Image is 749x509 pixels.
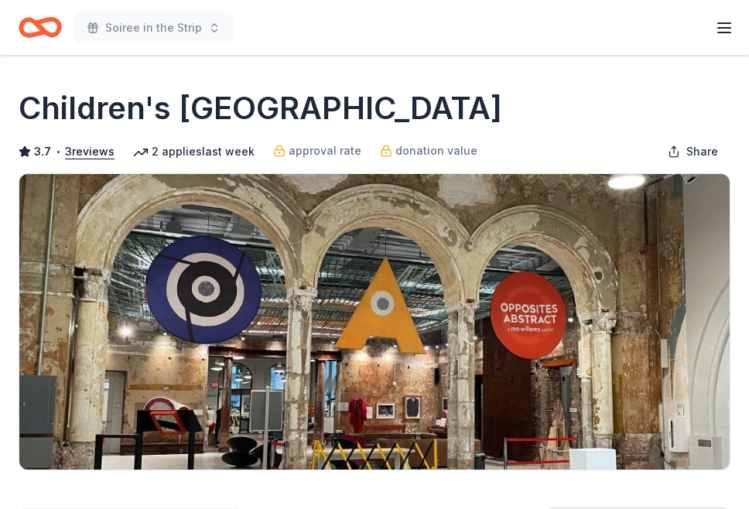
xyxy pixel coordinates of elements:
a: approval rate [273,142,361,160]
span: approval rate [289,142,361,160]
span: Soiree in the Strip [105,19,202,37]
a: donation value [380,142,477,160]
span: donation value [395,142,477,160]
a: Home [19,9,62,46]
h1: Children's [GEOGRAPHIC_DATA] [19,87,502,130]
img: Image for Children's Museum of Pittsburgh [19,174,730,470]
div: 2 applies last week [133,142,255,161]
button: Soiree in the Strip [74,12,233,43]
span: 3.7 [34,142,51,161]
span: Share [686,142,718,161]
button: 3reviews [65,142,115,161]
button: Share [655,136,730,167]
span: • [56,145,61,158]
